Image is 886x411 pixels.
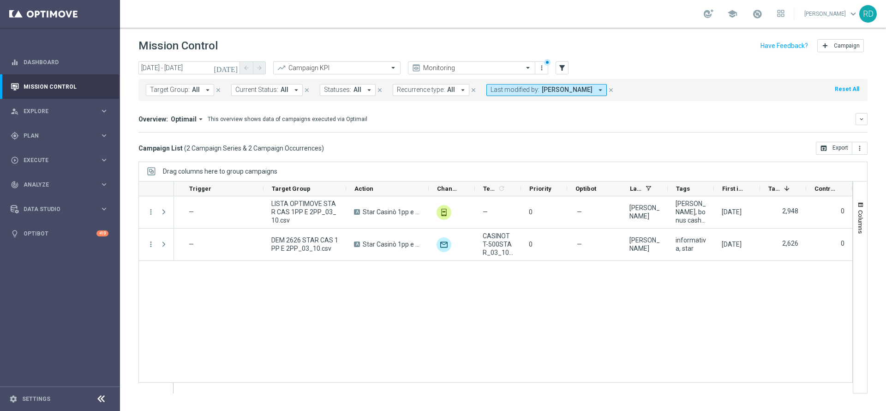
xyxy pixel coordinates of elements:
[11,107,19,115] i: person_search
[629,236,660,253] div: Rossana De Angelis
[11,181,100,189] div: Analyze
[96,230,108,236] div: +10
[529,208,533,216] span: 0
[11,50,108,74] div: Dashboard
[10,83,109,91] button: Mission Control
[147,240,155,248] button: more_vert
[498,185,505,192] i: refresh
[24,221,96,246] a: Optibot
[138,115,168,123] h3: Overview:
[147,208,155,216] button: more_vert
[575,185,596,192] span: Optibot
[722,208,742,216] div: 03 Oct 2025, Friday
[676,185,690,192] span: Tags
[231,84,303,96] button: Current Status: All arrow_drop_down
[214,85,222,95] button: close
[100,180,108,189] i: keyboard_arrow_right
[857,210,864,234] span: Columns
[138,39,218,53] h1: Mission Control
[24,133,100,139] span: Plan
[11,156,19,164] i: play_circle_outline
[189,208,194,216] span: —
[100,131,108,140] i: keyboard_arrow_right
[376,85,384,95] button: close
[782,239,798,248] label: 2,626
[676,236,706,253] span: informativa, star
[542,86,593,94] span: [PERSON_NAME]
[437,185,459,192] span: Channel
[760,42,808,49] input: Have Feedback?
[235,86,278,94] span: Current Status:
[558,64,566,72] i: filter_alt
[363,208,421,216] span: Star Casinò 1pp e 2pp CB Perso 25% fino a 500€
[163,168,277,175] div: Row Groups
[11,230,19,238] i: lightbulb
[393,84,469,96] button: Recurrence type: All arrow_drop_down
[447,86,455,94] span: All
[437,237,451,252] img: Optimail
[212,61,240,75] button: [DATE]
[146,84,214,96] button: Target Group: All arrow_drop_down
[354,242,360,247] span: A
[189,185,211,192] span: Trigger
[630,185,642,192] span: Last Modified By
[412,63,421,73] i: preview
[834,84,860,94] button: Reset All
[10,205,109,213] button: Data Studio keyboard_arrow_right
[483,185,497,192] span: Templates
[11,221,108,246] div: Optibot
[363,240,421,248] span: Star Casinò 1pp e 2pp CB Perso 25% fino a 500€
[537,62,546,73] button: more_vert
[197,115,205,123] i: arrow_drop_down
[469,85,478,95] button: close
[100,156,108,164] i: keyboard_arrow_right
[354,185,373,192] span: Action
[184,144,186,152] span: (
[722,240,742,248] div: 03 Oct 2025, Friday
[10,59,109,66] button: equalizer Dashboard
[437,205,451,220] img: In-app Inbox
[322,144,324,152] span: )
[271,236,338,253] span: DEM 2626 STAR CAS 1PP E 2PP_03_10.csv
[11,58,19,66] i: equalizer
[841,239,844,248] label: 0
[24,182,100,187] span: Analyze
[11,107,100,115] div: Explore
[538,64,545,72] i: more_vert
[240,61,253,74] button: arrow_back
[24,206,100,212] span: Data Studio
[529,185,551,192] span: Priority
[577,208,582,216] span: —
[10,181,109,188] button: track_changes Analyze keyboard_arrow_right
[848,9,858,19] span: keyboard_arrow_down
[608,87,614,93] i: close
[171,115,197,123] span: Optimail
[215,87,221,93] i: close
[816,142,852,155] button: open_in_browser Export
[397,86,445,94] span: Recurrence type:
[304,87,310,93] i: close
[803,7,859,21] a: [PERSON_NAME]keyboard_arrow_down
[214,64,239,72] i: [DATE]
[138,61,240,74] input: Select date range
[820,145,827,152] i: open_in_browser
[354,209,360,215] span: A
[11,74,108,99] div: Mission Control
[816,144,868,151] multiple-options-button: Export to CSV
[858,116,865,122] i: keyboard_arrow_down
[253,61,266,74] button: arrow_forward
[727,9,737,19] span: school
[529,241,533,248] span: 0
[22,396,50,402] a: Settings
[377,87,383,93] i: close
[11,156,100,164] div: Execute
[483,232,513,257] span: CASINOTT-500STAR_03_10_2025
[10,157,109,164] button: play_circle_outline Execute keyboard_arrow_right
[497,183,505,193] span: Calculate column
